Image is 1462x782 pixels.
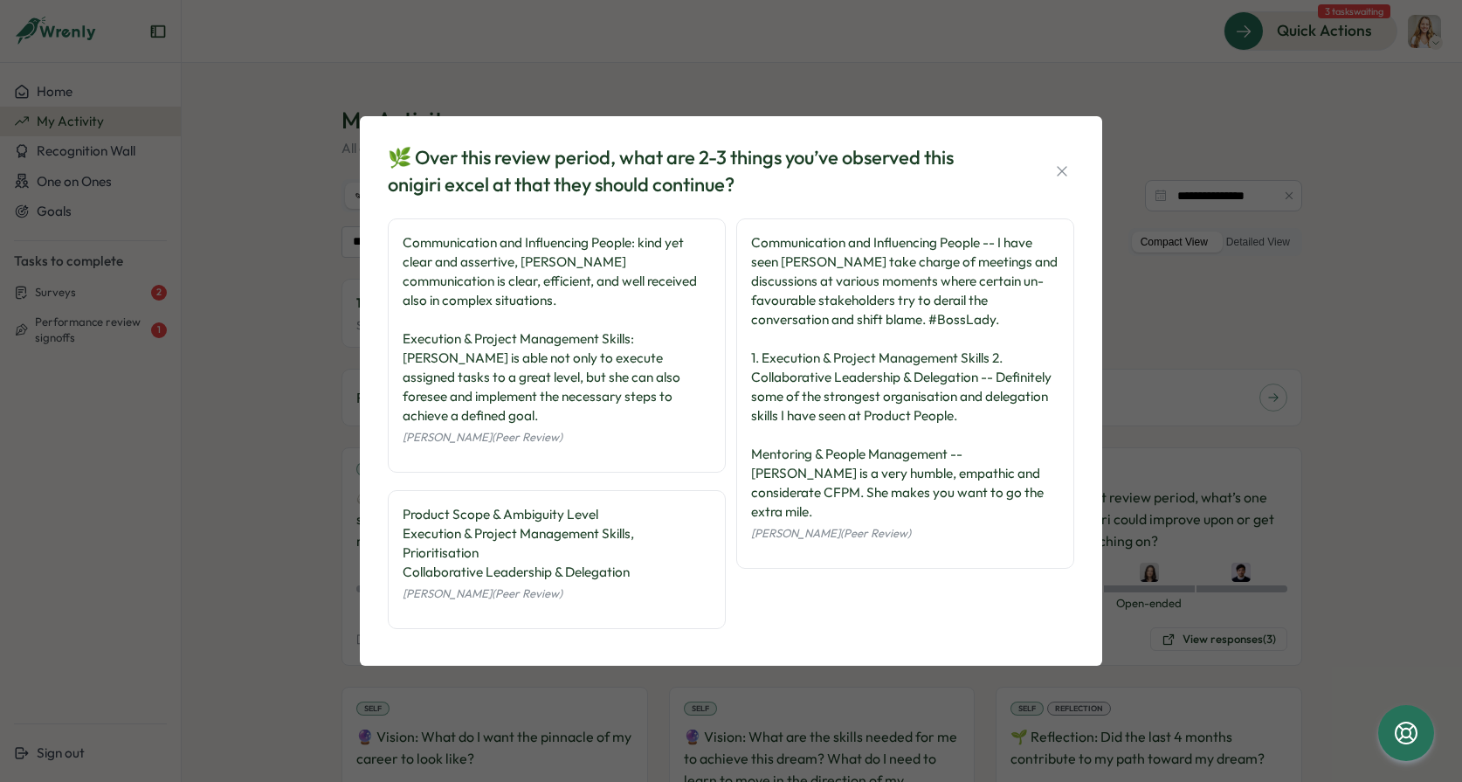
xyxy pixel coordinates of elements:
[403,233,711,426] div: Communication and Influencing People: kind yet clear and assertive, [PERSON_NAME] communication i...
[403,430,562,444] span: [PERSON_NAME] (Peer Review)
[751,526,911,540] span: [PERSON_NAME] (Peer Review)
[403,505,711,582] div: Product Scope & Ambiguity Level Execution & Project Management Skills, Prioritisation Collaborati...
[751,233,1059,522] div: Communication and Influencing People -- I have seen [PERSON_NAME] take charge of meetings and dis...
[403,586,562,600] span: [PERSON_NAME] (Peer Review)
[388,144,1008,198] div: 🌿 Over this review period, what are 2-3 things you’ve observed this onigiri excel at that they sh...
